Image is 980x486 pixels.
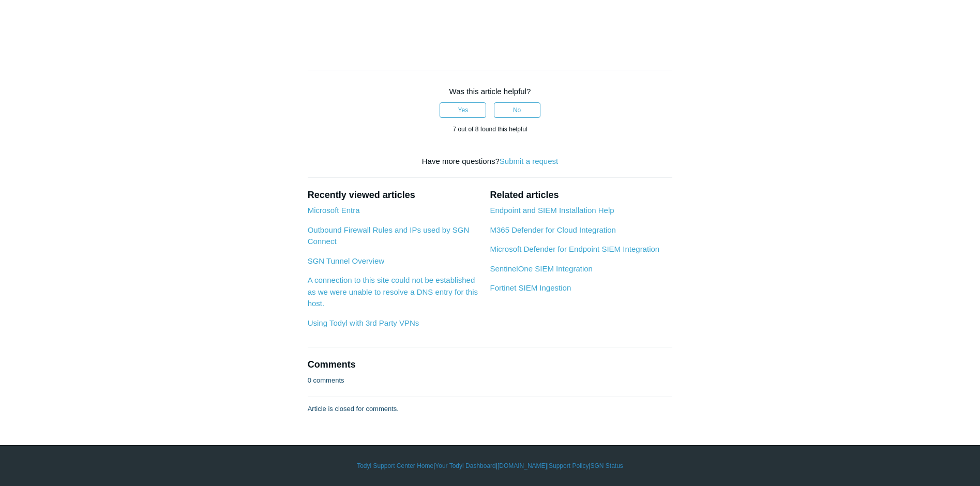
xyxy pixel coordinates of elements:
span: 7 out of 8 found this helpful [453,126,527,133]
span: Was this article helpful? [449,87,531,96]
p: Article is closed for comments. [308,404,399,414]
a: Using Todyl with 3rd Party VPNs [308,318,419,327]
a: [DOMAIN_NAME] [497,461,547,470]
h2: Recently viewed articles [308,188,480,202]
button: This article was helpful [440,102,486,118]
a: SentinelOne SIEM Integration [490,264,592,273]
a: Submit a request [500,157,558,165]
a: Outbound Firewall Rules and IPs used by SGN Connect [308,225,470,246]
a: A connection to this site could not be established as we were unable to resolve a DNS entry for t... [308,276,478,308]
a: Endpoint and SIEM Installation Help [490,206,614,215]
a: Support Policy [549,461,589,470]
h2: Comments [308,358,673,372]
a: Todyl Support Center Home [357,461,433,470]
a: Microsoft Entra [308,206,360,215]
button: This article was not helpful [494,102,540,118]
a: Your Todyl Dashboard [435,461,495,470]
p: 0 comments [308,375,344,386]
div: | | | | [190,461,790,470]
a: SGN Status [591,461,623,470]
a: SGN Tunnel Overview [308,256,384,265]
div: Have more questions? [308,156,673,168]
a: Microsoft Defender for Endpoint SIEM Integration [490,245,659,253]
h2: Related articles [490,188,672,202]
a: Fortinet SIEM Ingestion [490,283,571,292]
a: M365 Defender for Cloud Integration [490,225,615,234]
